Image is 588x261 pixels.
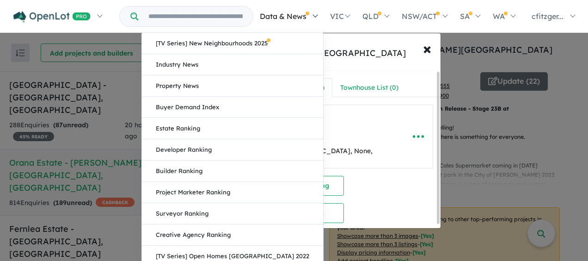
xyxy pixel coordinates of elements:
[142,203,323,224] a: Surveyor Ranking
[142,118,323,139] a: Estate Ranking
[532,12,563,21] span: cfitzger...
[142,224,323,246] a: Creative Agency Ranking
[423,38,431,58] span: ×
[142,75,323,97] a: Property News
[340,82,398,93] div: Townhouse List ( 0 )
[13,11,91,23] img: Openlot PRO Logo White
[142,182,323,203] a: Project Marketer Ranking
[142,139,323,161] a: Developer Ranking
[142,97,323,118] a: Buyer Demand Index
[142,33,323,54] a: [TV Series] New Neighbourhoods 2025
[142,161,323,182] a: Builder Ranking
[140,6,251,26] input: Try estate name, suburb, builder or developer
[142,54,323,75] a: Industry News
